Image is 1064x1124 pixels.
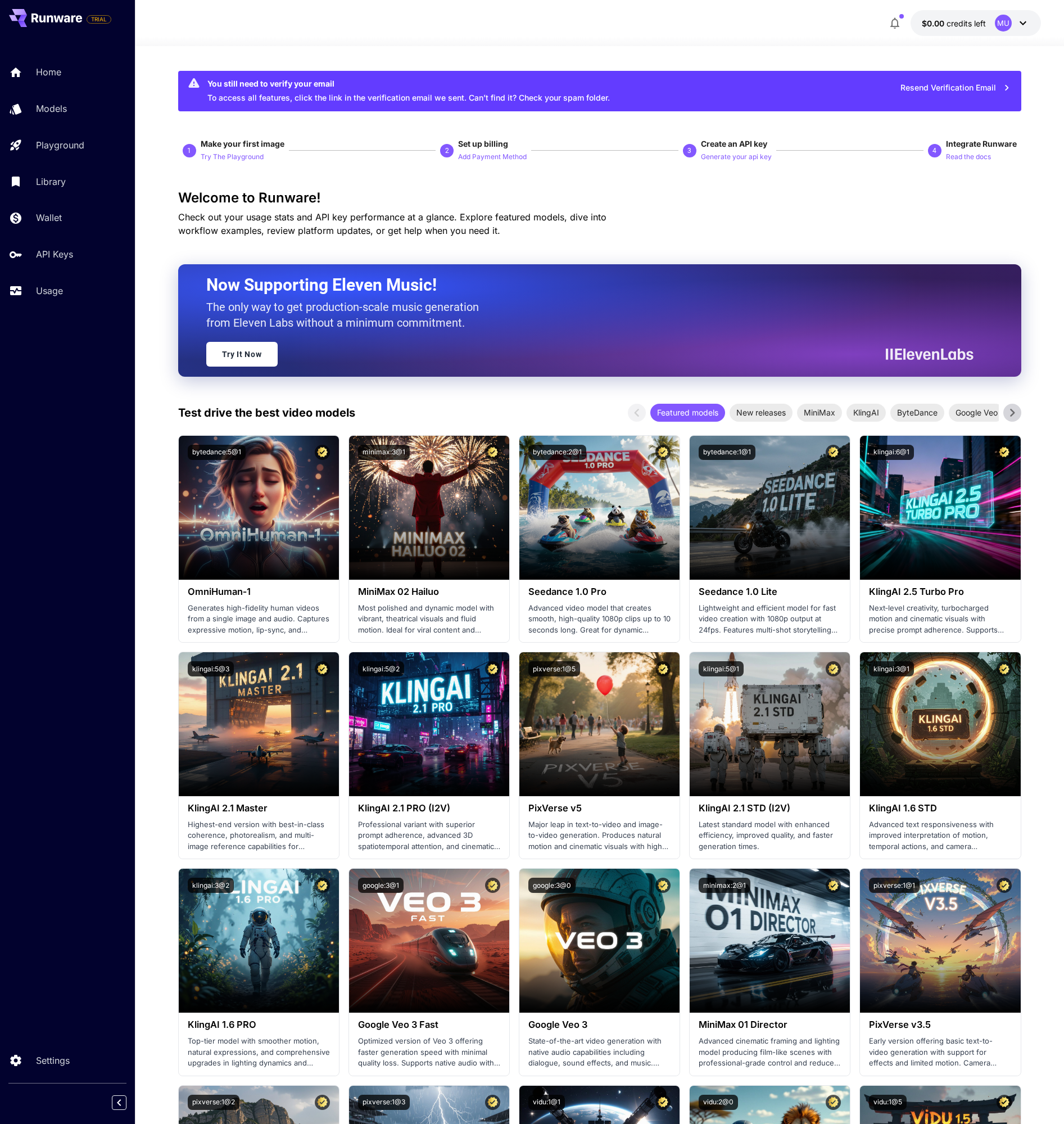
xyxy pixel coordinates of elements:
[699,661,744,676] button: klingai:5@1
[458,139,508,148] span: Set up billing
[869,586,1011,597] h3: KlingAI 2.5 Turbo Pro
[36,138,84,152] p: Playground
[869,878,920,893] button: pixverse:1@1
[358,586,500,597] h3: MiniMax 02 Hailuo
[178,211,606,236] span: Check out your usage stats and API key performance at a glance. Explore featured models, dive int...
[869,1095,907,1110] button: vidu:1@5
[201,150,264,163] button: Try The Playground
[860,436,1020,580] img: alt
[699,878,750,893] button: minimax:2@1
[206,342,278,367] a: Try It Now
[922,19,947,28] span: $0.00
[528,586,671,597] h3: Seedance 1.0 Pro
[826,1095,841,1110] button: Certified Model – Vetted for best performance and includes a commercial license.
[349,652,509,796] img: alt
[997,878,1012,893] button: Certified Model – Vetted for best performance and includes a commercial license.
[701,150,772,163] button: Generate your api key
[358,878,404,893] button: google:3@1
[997,445,1012,460] button: Certified Model – Vetted for best performance and includes a commercial license.
[946,152,991,162] p: Read the docs
[846,404,886,422] div: KlingAI
[690,652,850,796] img: alt
[869,603,1011,636] p: Next‑level creativity, turbocharged motion and cinematic visuals with precise prompt adherence. S...
[995,15,1012,31] div: MU
[894,76,1017,100] button: Resend Verification Email
[826,661,841,676] button: Certified Model – Vetted for best performance and includes a commercial license.
[699,1019,841,1030] h3: MiniMax 01 Director
[358,803,500,814] h3: KlingAI 2.1 PRO (I2V)
[699,1095,738,1110] button: vidu:2@0
[997,1095,1012,1110] button: Certified Model – Vetted for best performance and includes a commercial license.
[528,603,671,636] p: Advanced video model that creates smooth, high-quality 1080p clips up to 10 seconds long. Great f...
[846,407,886,418] span: KlingAI
[701,139,767,148] span: Create an API key
[890,407,944,418] span: ByteDance
[528,803,671,814] h3: PixVerse v5
[206,299,487,331] p: The only way to get production-scale music generation from Eleven Labs without a minimum commitment.
[358,819,500,852] p: Professional variant with superior prompt adherence, advanced 3D spatiotemporal attention, and ci...
[188,803,330,814] h3: KlingAI 2.1 Master
[946,139,1017,148] span: Integrate Runware
[358,661,404,676] button: klingai:5@2
[519,869,680,1013] img: alt
[188,1019,330,1030] h3: KlingAI 1.6 PRO
[860,652,1020,796] img: alt
[797,407,842,418] span: MiniMax
[485,878,500,893] button: Certified Model – Vetted for best performance and includes a commercial license.
[188,1036,330,1069] p: Top-tier model with smoother motion, natural expressions, and comprehensive upgrades in lighting ...
[528,878,576,893] button: google:3@0
[528,1019,671,1030] h3: Google Veo 3
[699,586,841,597] h3: Seedance 1.0 Lite
[458,150,527,163] button: Add Payment Method
[188,603,330,636] p: Generates high-fidelity human videos from a single image and audio. Captures expressive motion, l...
[178,404,355,421] p: Test drive the best video models
[120,1093,135,1113] div: Collapse sidebar
[485,445,500,460] button: Certified Model – Vetted for best performance and includes a commercial license.
[206,274,965,296] h2: Now Supporting Eleven Music!
[528,1036,671,1069] p: State-of-the-art video generation with native audio capabilities including dialogue, sound effect...
[932,146,936,156] p: 4
[690,436,850,580] img: alt
[36,1054,70,1067] p: Settings
[201,152,264,162] p: Try The Playground
[315,445,330,460] button: Certified Model – Vetted for best performance and includes a commercial license.
[699,819,841,852] p: Latest standard model with enhanced efficiency, improved quality, and faster generation times.
[87,12,111,26] span: Add your payment card to enable full platform functionality.
[730,404,793,422] div: New releases
[949,404,1004,422] div: Google Veo
[890,404,944,422] div: ByteDance
[528,1095,565,1110] button: vidu:1@1
[869,661,914,676] button: klingai:3@1
[730,407,793,418] span: New releases
[358,1036,500,1069] p: Optimized version of Veo 3 offering faster generation speed with minimal quality loss. Supports n...
[687,146,691,156] p: 3
[445,146,449,156] p: 2
[860,869,1020,1013] img: alt
[187,146,191,156] p: 1
[946,150,991,163] button: Read the docs
[188,661,234,676] button: klingai:5@3
[188,819,330,852] p: Highest-end version with best-in-class coherence, photorealism, and multi-image reference capabil...
[349,436,509,580] img: alt
[358,1019,500,1030] h3: Google Veo 3 Fast
[36,211,62,224] p: Wallet
[528,819,671,852] p: Major leap in text-to-video and image-to-video generation. Produces natural motion and cinematic ...
[485,1095,500,1110] button: Certified Model – Vetted for best performance and includes a commercial license.
[519,436,680,580] img: alt
[179,869,339,1013] img: alt
[36,284,63,297] p: Usage
[188,586,330,597] h3: OmniHuman‑1
[826,445,841,460] button: Certified Model – Vetted for best performance and includes a commercial license.
[655,661,671,676] button: Certified Model – Vetted for best performance and includes a commercial license.
[947,19,986,28] span: credits left
[458,152,527,162] p: Add Payment Method
[699,803,841,814] h3: KlingAI 2.1 STD (I2V)
[650,404,725,422] div: Featured models
[207,78,610,89] div: You still need to verify your email
[358,445,410,460] button: minimax:3@1
[826,878,841,893] button: Certified Model – Vetted for best performance and includes a commercial license.
[519,652,680,796] img: alt
[699,1036,841,1069] p: Advanced cinematic framing and lighting model producing film-like scenes with professional-grade ...
[997,661,1012,676] button: Certified Model – Vetted for best performance and includes a commercial license.
[201,139,284,148] span: Make your first image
